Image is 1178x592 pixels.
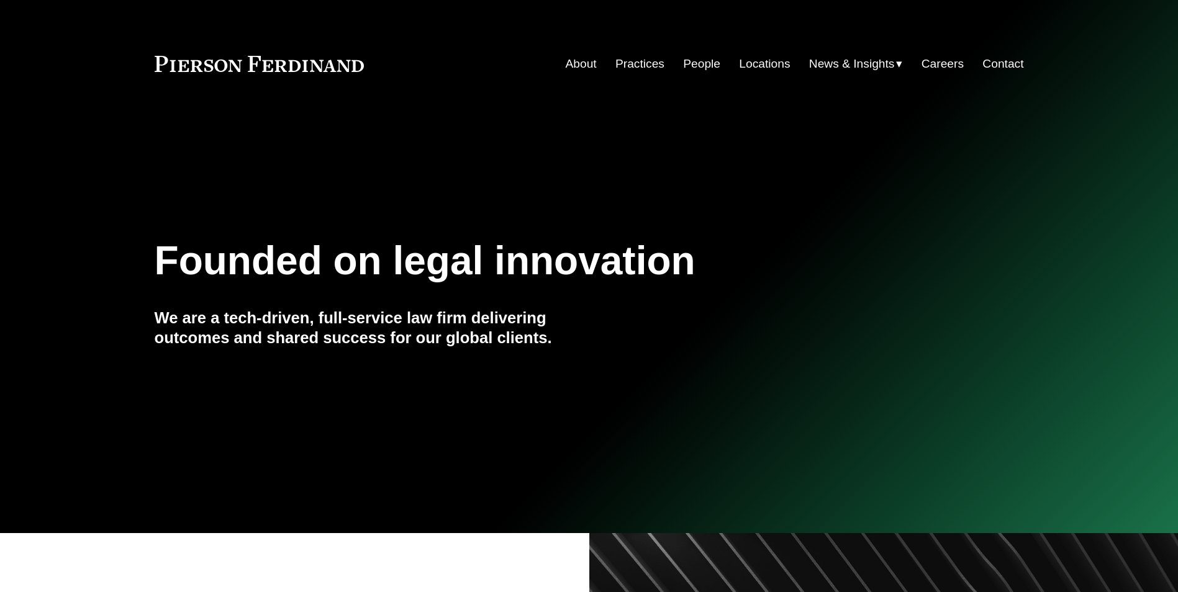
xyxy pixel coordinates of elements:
a: Careers [922,52,964,76]
a: Locations [739,52,790,76]
h1: Founded on legal innovation [155,238,879,284]
a: Contact [982,52,1023,76]
a: Practices [615,52,664,76]
a: folder dropdown [809,52,903,76]
a: People [683,52,720,76]
h4: We are a tech-driven, full-service law firm delivering outcomes and shared success for our global... [155,308,589,348]
span: News & Insights [809,53,895,75]
a: About [566,52,597,76]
